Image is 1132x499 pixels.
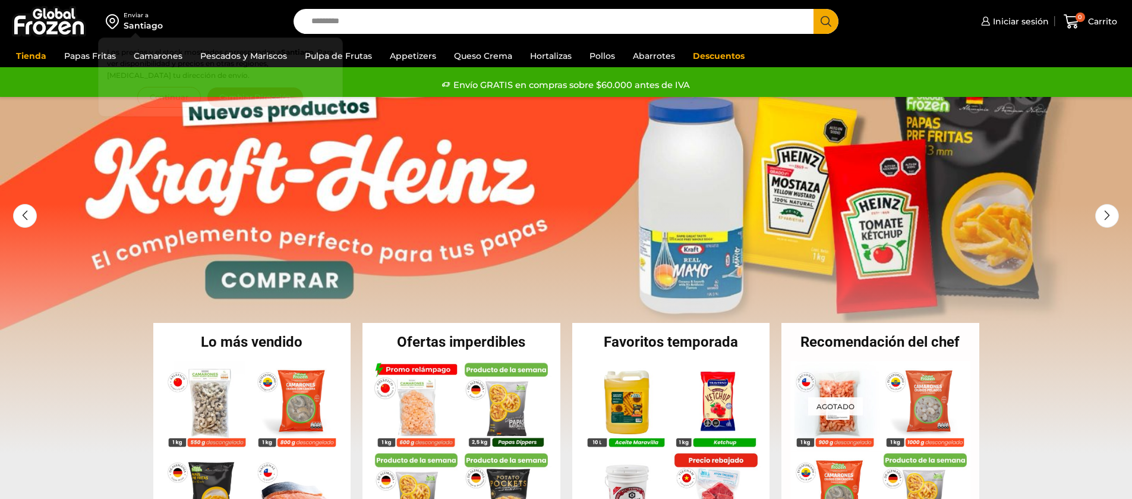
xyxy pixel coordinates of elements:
a: Papas Fritas [58,45,122,67]
p: Agotado [808,397,863,415]
h2: Favoritos temporada [572,335,770,349]
div: Enviar a [124,11,163,20]
h2: Ofertas imperdibles [362,335,560,349]
p: Los precios y el stock mostrados corresponden a . Para ver disponibilidad y precios en otras regi... [107,46,334,81]
strong: Santiago [281,48,314,57]
span: Iniciar sesión [990,15,1049,27]
a: Iniciar sesión [978,10,1049,33]
span: 0 [1076,12,1085,22]
h2: Lo más vendido [153,335,351,349]
a: Queso Crema [448,45,518,67]
a: Tienda [10,45,52,67]
a: Appetizers [384,45,442,67]
div: Next slide [1095,204,1119,228]
a: Hortalizas [524,45,578,67]
button: Cambiar Dirección [207,87,304,108]
div: Previous slide [13,204,37,228]
a: Pollos [584,45,621,67]
h2: Recomendación del chef [781,335,979,349]
button: Continuar [137,87,201,108]
img: address-field-icon.svg [106,11,124,32]
a: 0 Carrito [1061,8,1120,36]
div: Santiago [124,20,163,32]
a: Descuentos [687,45,751,67]
span: Carrito [1085,15,1117,27]
button: Search button [813,9,838,34]
a: Abarrotes [627,45,681,67]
